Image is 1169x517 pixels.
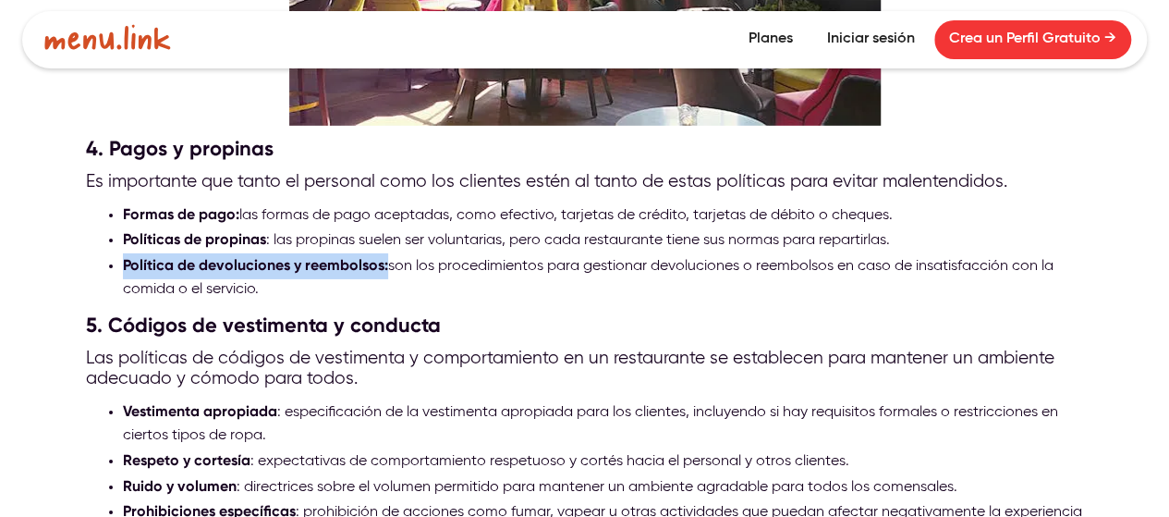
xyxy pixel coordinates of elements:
[123,203,1084,228] li: las formas de pago aceptadas, como efectivo, tarjetas de crédito, tarjetas de débito o cheques.
[86,135,1084,163] h3: 4. Pagos y propinas
[123,230,266,248] strong: Políticas de propinas
[123,477,237,495] strong: Ruido y volumen
[86,172,1084,192] p: Es importante que tanto el personal como los clientes estén al tanto de estas políticas para evit...
[123,402,277,420] strong: Vestimenta apropiada
[123,253,1084,302] li: son los procedimientos para gestionar devoluciones o reembolsos en caso de insatisfacción con la ...
[123,449,1084,474] li: : expectativas de comportamiento respetuoso y cortés hacia el personal y otros clientes.
[123,205,239,223] strong: Formas de pago:
[86,312,1084,339] h3: 5. Códigos de vestimenta y conducta
[934,20,1131,59] a: Crea un Perfil Gratuito →
[123,400,1084,449] li: : especificación de la vestimenta apropiada para los clientes, incluyendo si hay requisitos forma...
[812,20,930,59] a: Iniciar sesión
[734,20,808,59] a: Planes
[123,256,388,274] strong: Política de devoluciones y reembolsos:
[123,451,250,469] strong: Respeto y cortesía
[86,349,1084,390] p: Las políticas de códigos de vestimenta y comportamiento en un restaurante se establecen para mant...
[123,474,1084,500] li: : directrices sobre el volumen permitido para mantener un ambiente agradable para todos los comen...
[123,228,1084,253] li: : las propinas suelen ser voluntarias, pero cada restaurante tiene sus normas para repartirlas.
